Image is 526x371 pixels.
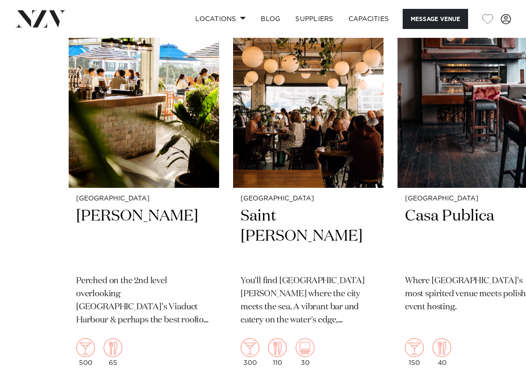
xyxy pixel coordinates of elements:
div: 500 [76,338,95,366]
div: 30 [296,338,314,366]
p: Perched on the 2nd level overlooking [GEOGRAPHIC_DATA]’s Viaduct Harbour & perhaps the best rooft... [76,275,212,327]
button: Message Venue [403,9,468,29]
img: cocktail.png [241,338,259,357]
a: BLOG [253,9,288,29]
div: 110 [268,338,287,366]
img: theatre.png [296,338,314,357]
div: 40 [433,338,451,366]
a: Capacities [341,9,397,29]
a: SUPPLIERS [288,9,341,29]
a: Locations [188,9,253,29]
div: 65 [104,338,122,366]
small: [GEOGRAPHIC_DATA] [241,195,376,202]
div: 300 [241,338,259,366]
img: nzv-logo.png [15,10,66,27]
h2: [PERSON_NAME] [76,206,212,268]
h2: Saint [PERSON_NAME] [241,206,376,268]
img: dining.png [268,338,287,357]
div: 150 [405,338,424,366]
small: [GEOGRAPHIC_DATA] [76,195,212,202]
p: You'll find [GEOGRAPHIC_DATA][PERSON_NAME] where the city meets the sea. A vibrant bar and eatery... [241,275,376,327]
img: dining.png [104,338,122,357]
img: dining.png [433,338,451,357]
img: cocktail.png [405,338,424,357]
img: cocktail.png [76,338,95,357]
